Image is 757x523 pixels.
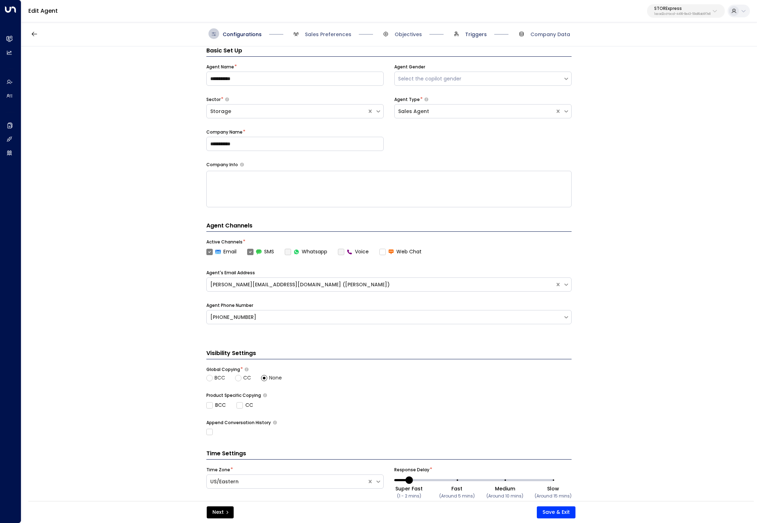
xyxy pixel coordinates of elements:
[439,493,475,499] small: (Around 5 mins)
[537,506,575,518] button: Save & Exit
[215,374,225,382] span: BCC
[535,485,572,492] div: Slow
[654,6,711,11] p: STORExpress
[206,392,261,399] label: Product Specific Copying
[206,366,240,373] label: Global Copying
[206,96,221,103] label: Sector
[379,248,422,255] label: Web Chat
[210,314,560,321] div: [PHONE_NUMBER]
[394,64,425,70] label: Agent Gender
[236,401,253,409] label: CC
[223,31,262,38] span: Configurations
[486,493,523,499] small: (Around 10 mins)
[210,108,363,115] div: Storage
[206,449,572,460] h3: Time Settings
[535,493,572,499] small: (Around 15 mins)
[206,221,572,232] h4: Agent Channels
[338,248,369,255] div: To activate this channel, please go to the Integrations page
[243,374,251,382] span: CC
[486,485,523,492] div: Medium
[247,248,274,255] label: SMS
[206,64,234,70] label: Agent Name
[210,281,551,288] div: [PERSON_NAME][EMAIL_ADDRESS][DOMAIN_NAME] ([PERSON_NAME])
[240,163,244,167] button: Provide a brief overview of your company, including your industry, products or services, and any ...
[206,349,572,359] h3: Visibility Settings
[206,248,236,255] label: Email
[273,421,277,424] button: Only use if needed, as email clients normally append the conversation history to outgoing emails....
[206,420,271,426] label: Append Conversation History
[394,96,420,103] label: Agent Type
[395,31,422,38] span: Objectives
[263,393,267,397] button: Determine if there should be product-specific CC or BCC rules for all of the agent’s emails. Sele...
[206,129,243,135] label: Company Name
[206,162,238,168] label: Company Info
[28,7,58,15] a: Edit Agent
[394,467,429,473] label: Response Delay
[206,467,230,473] label: Time Zone
[398,108,551,115] div: Sales Agent
[245,367,249,372] button: Choose whether the agent should include specific emails in the CC or BCC line of all outgoing ema...
[207,506,234,518] button: Next
[206,239,243,245] label: Active Channels
[654,13,711,16] p: 1acad2cd-bca1-4499-8e43-59a86ab9f7e8
[530,31,570,38] span: Company Data
[465,31,487,38] span: Triggers
[206,302,253,309] label: Agent Phone Number
[269,374,282,382] span: None
[647,4,725,18] button: STORExpress1acad2cd-bca1-4499-8e43-59a86ab9f7e8
[206,401,226,409] label: BCC
[395,485,423,492] div: Super Fast
[225,97,229,102] button: Select whether your copilot will handle inquiries directly from leads or from brokers representin...
[424,97,428,102] button: Select whether your copilot will handle inquiries directly from leads or from brokers representin...
[397,493,421,499] small: (1 - 2 mins)
[206,46,572,57] h3: Basic Set Up
[305,31,351,38] span: Sales Preferences
[285,248,327,255] label: Whatsapp
[206,270,255,276] label: Agent's Email Address
[439,485,475,492] div: Fast
[398,75,560,83] div: Select the copilot gender
[338,248,369,255] label: Voice
[285,248,327,255] div: To activate this channel, please go to the Integrations page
